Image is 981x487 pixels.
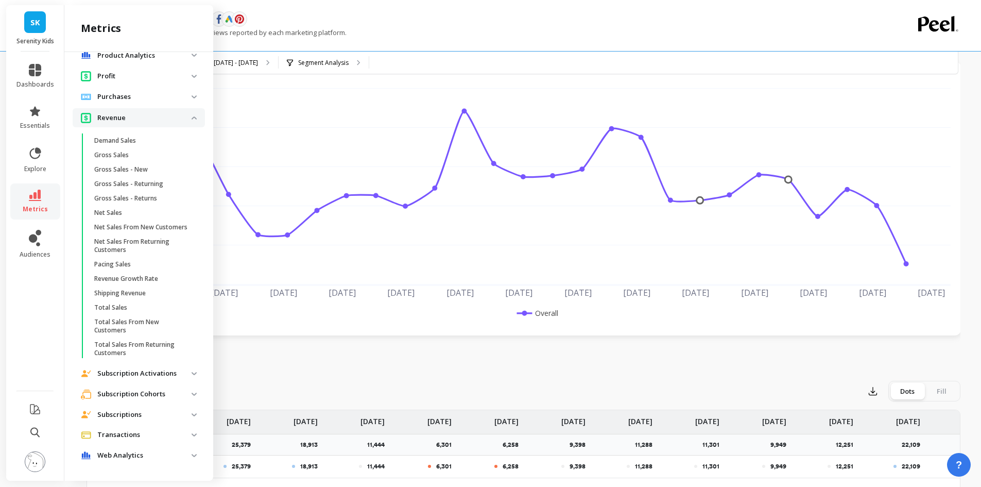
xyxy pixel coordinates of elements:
[947,453,971,477] button: ?
[225,14,234,24] img: api.google.svg
[762,410,786,427] p: [DATE]
[570,462,586,471] p: 9,398
[294,410,318,427] p: [DATE]
[94,289,146,297] p: Shipping Revenue
[192,372,197,375] img: down caret icon
[503,462,519,471] p: 6,258
[94,137,136,145] p: Demand Sales
[81,370,91,377] img: navigation item icon
[570,441,592,449] p: 9,398
[635,441,659,449] p: 11,288
[87,351,960,375] nav: Tabs
[81,431,91,439] img: navigation item icon
[702,441,726,449] p: 11,301
[97,368,192,379] p: Subscription Activations
[94,194,157,203] p: Gross Sales - Returns
[890,383,924,399] div: Dots
[81,21,121,36] h2: metrics
[16,37,54,45] p: Serenity Kids
[770,441,793,449] p: 9,949
[97,450,192,461] p: Web Analytics
[770,462,786,471] p: 9,949
[97,389,192,399] p: Subscription Cohorts
[97,113,192,123] p: Revenue
[97,51,192,61] p: Product Analytics
[836,441,859,449] p: 12,251
[956,458,962,472] span: ?
[902,462,920,471] p: 22,109
[635,462,652,471] p: 11,288
[902,441,926,449] p: 22,109
[81,51,91,59] img: navigation item icon
[192,454,197,457] img: down caret icon
[192,433,197,436] img: down caret icon
[227,410,251,427] p: [DATE]
[896,410,920,427] p: [DATE]
[81,411,91,418] img: navigation item icon
[87,28,347,37] p: The total number of landing page views reported by each marketing platform.
[829,410,853,427] p: [DATE]
[836,462,853,471] p: 12,251
[97,430,192,440] p: Transactions
[23,205,48,213] span: metrics
[81,112,91,123] img: navigation item icon
[94,318,193,334] p: Total Sales From New Customers
[367,441,391,449] p: 11,444
[30,16,40,28] span: SK
[94,165,148,174] p: Gross Sales - New
[436,441,458,449] p: 6,301
[97,410,192,420] p: Subscriptions
[192,116,197,120] img: down caret icon
[561,410,586,427] p: [DATE]
[94,151,129,159] p: Gross Sales
[81,71,91,81] img: navigation item icon
[192,393,197,396] img: down caret icon
[300,462,318,471] p: 18,913
[192,54,197,57] img: down caret icon
[360,410,385,427] p: [DATE]
[695,410,719,427] p: [DATE]
[97,71,192,81] p: Profit
[94,238,193,254] p: Net Sales From Returning Customers
[94,341,193,357] p: Total Sales From Returning Customers
[503,441,525,449] p: 6,258
[81,94,91,100] img: navigation item icon
[94,304,127,312] p: Total Sales
[81,451,91,460] img: navigation item icon
[298,59,349,67] p: Segment Analysis
[20,122,50,130] span: essentials
[232,441,257,449] p: 25,379
[436,462,452,471] p: 6,301
[192,75,197,78] img: down caret icon
[24,165,46,173] span: explore
[427,410,452,427] p: [DATE]
[214,14,223,24] img: api.fb.svg
[94,209,122,217] p: Net Sales
[300,441,324,449] p: 18,913
[16,80,54,89] span: dashboards
[192,95,197,98] img: down caret icon
[924,383,958,399] div: Fill
[192,413,197,416] img: down caret icon
[702,462,719,471] p: 11,301
[494,410,519,427] p: [DATE]
[232,462,251,471] p: 25,379
[235,14,244,24] img: api.pinterest.svg
[20,250,50,259] span: audiences
[628,410,652,427] p: [DATE]
[94,180,163,188] p: Gross Sales - Returning
[81,389,91,399] img: navigation item icon
[94,260,131,268] p: Pacing Sales
[25,451,45,472] img: profile picture
[94,275,158,283] p: Revenue Growth Rate
[367,462,385,471] p: 11,444
[94,223,187,231] p: Net Sales From New Customers
[97,92,192,102] p: Purchases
